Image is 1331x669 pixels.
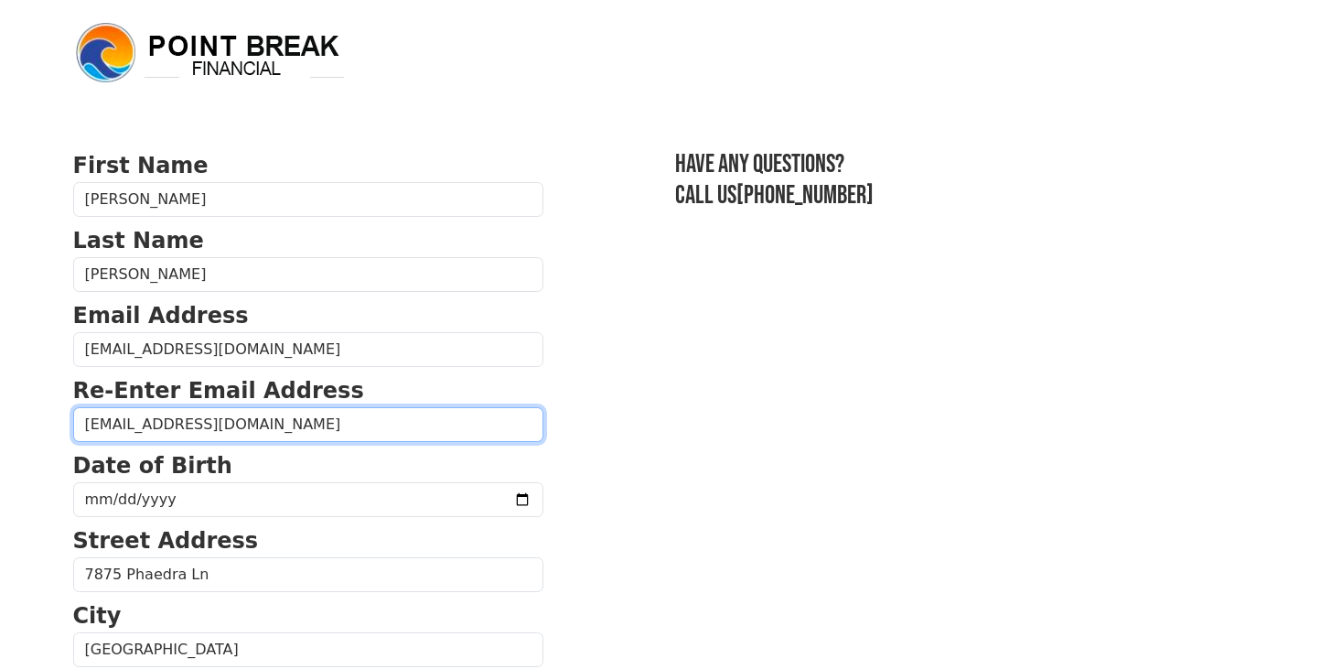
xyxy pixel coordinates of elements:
[73,332,543,367] input: Email Address
[73,182,543,217] input: First Name
[73,407,543,442] input: Re-Enter Email Address
[73,557,543,592] input: Street Address
[73,228,204,254] strong: Last Name
[73,257,543,292] input: Last Name
[73,453,232,479] strong: Date of Birth
[73,378,364,404] strong: Re-Enter Email Address
[73,632,543,667] input: City
[73,528,259,554] strong: Street Address
[73,303,249,329] strong: Email Address
[73,20,348,86] img: logo.png
[73,603,122,629] strong: City
[675,149,1259,180] h3: Have any questions?
[736,180,874,210] a: [PHONE_NUMBER]
[675,180,1259,211] h3: Call us
[73,153,209,178] strong: First Name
